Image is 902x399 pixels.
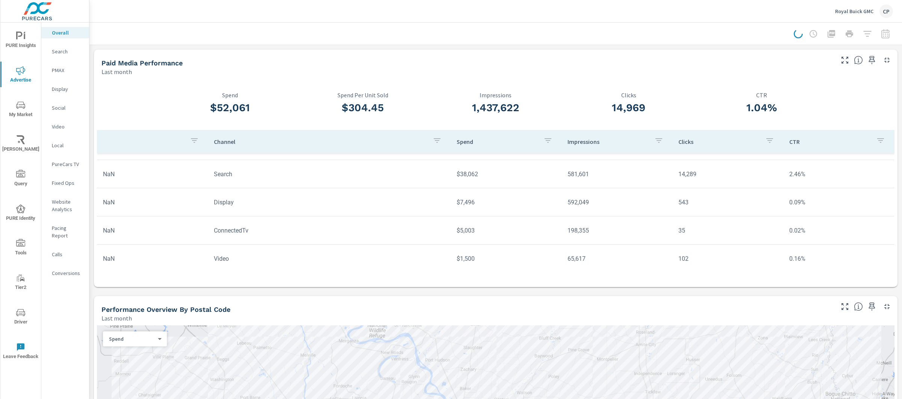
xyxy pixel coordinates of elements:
[451,165,561,184] td: $38,062
[3,170,39,188] span: Query
[97,165,208,184] td: NaN
[52,269,83,277] p: Conversions
[783,221,894,240] td: 0.02%
[561,165,672,184] td: 581,601
[41,102,89,113] div: Social
[41,121,89,132] div: Video
[3,135,39,154] span: [PERSON_NAME]
[3,32,39,50] span: PURE Insights
[52,104,83,112] p: Social
[451,221,561,240] td: $5,003
[3,204,39,223] span: PURE Identity
[672,221,783,240] td: 35
[41,196,89,215] div: Website Analytics
[561,221,672,240] td: 198,355
[839,301,851,313] button: Make Fullscreen
[562,101,695,114] h3: 14,969
[208,193,451,212] td: Display
[41,177,89,189] div: Fixed Ops
[881,301,893,313] button: Minimize Widget
[561,193,672,212] td: 592,049
[835,8,873,15] p: Royal Buick GMC
[672,249,783,268] td: 102
[52,160,83,168] p: PureCars TV
[866,54,878,66] span: Save this to your personalized report
[52,123,83,130] p: Video
[3,66,39,85] span: Advertise
[3,343,39,361] span: Leave Feedback
[297,101,430,114] h3: $304.45
[208,221,451,240] td: ConnectedTv
[163,101,297,114] h3: $52,061
[854,56,863,65] span: Understand performance metrics over the selected time range.
[854,302,863,311] span: Understand performance data by postal code. Individual postal codes can be selected and expanded ...
[52,179,83,187] p: Fixed Ops
[3,239,39,257] span: Tools
[101,59,183,67] h5: Paid Media Performance
[451,249,561,268] td: $1,500
[297,92,430,98] p: Spend Per Unit Sold
[672,165,783,184] td: 14,289
[3,274,39,292] span: Tier2
[41,65,89,76] div: PMAX
[52,66,83,74] p: PMAX
[52,85,83,93] p: Display
[41,140,89,151] div: Local
[163,92,297,98] p: Spend
[783,193,894,212] td: 0.09%
[41,249,89,260] div: Calls
[97,221,208,240] td: NaN
[41,46,89,57] div: Search
[101,305,230,313] h5: Performance Overview By Postal Code
[52,198,83,213] p: Website Analytics
[839,54,851,66] button: Make Fullscreen
[101,314,132,323] p: Last month
[695,92,828,98] p: CTR
[451,193,561,212] td: $7,496
[109,336,155,342] p: Spend
[783,249,894,268] td: 0.16%
[41,222,89,241] div: Pacing Report
[695,101,828,114] h3: 1.04%
[568,138,648,145] p: Impressions
[52,251,83,258] p: Calls
[214,138,427,145] p: Channel
[41,268,89,279] div: Conversions
[678,138,759,145] p: Clicks
[103,336,161,343] div: Spend
[52,48,83,55] p: Search
[457,138,537,145] p: Spend
[429,92,562,98] p: Impressions
[41,159,89,170] div: PureCars TV
[561,249,672,268] td: 65,617
[52,142,83,149] p: Local
[3,308,39,326] span: Driver
[562,92,695,98] p: Clicks
[881,54,893,66] button: Minimize Widget
[429,101,562,114] h3: 1,437,622
[97,249,208,268] td: NaN
[208,165,451,184] td: Search
[97,193,208,212] td: NaN
[3,101,39,119] span: My Market
[41,27,89,38] div: Overall
[0,23,41,368] div: nav menu
[789,138,870,145] p: CTR
[783,165,894,184] td: 2.46%
[52,29,83,36] p: Overall
[866,301,878,313] span: Save this to your personalized report
[101,67,132,76] p: Last month
[41,83,89,95] div: Display
[208,249,451,268] td: Video
[52,224,83,239] p: Pacing Report
[672,193,783,212] td: 543
[879,5,893,18] div: CP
